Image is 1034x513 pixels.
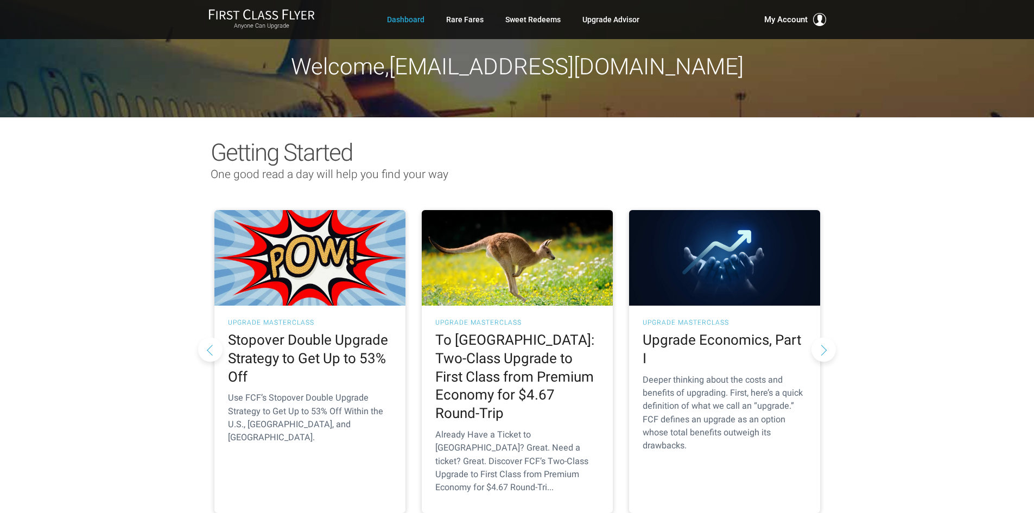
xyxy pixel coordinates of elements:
[208,22,315,30] small: Anyone Can Upgrade
[582,10,639,29] a: Upgrade Advisor
[422,210,613,513] a: UPGRADE MASTERCLASS To [GEOGRAPHIC_DATA]: Two-Class Upgrade to First Class from Premium Economy f...
[214,210,405,513] a: UPGRADE MASTERCLASS Stopover Double Upgrade Strategy to Get Up to 53% Off Use FCF’s Stopover Doub...
[764,13,808,26] span: My Account
[291,53,744,80] span: Welcome, [EMAIL_ADDRESS][DOMAIN_NAME]
[811,337,836,362] button: Next slide
[228,331,392,386] h2: Stopover Double Upgrade Strategy to Get Up to 53% Off
[764,13,826,26] button: My Account
[198,337,223,362] button: Previous slide
[643,373,807,453] p: Deeper thinking about the costs and benefits of upgrading. First, here’s a quick definition of wh...
[387,10,424,29] a: Dashboard
[228,319,392,326] h3: UPGRADE MASTERCLASS
[435,331,599,423] h2: To [GEOGRAPHIC_DATA]: Two-Class Upgrade to First Class from Premium Economy for $4.67 Round-Trip
[505,10,561,29] a: Sweet Redeems
[435,428,599,494] p: Already Have a Ticket to [GEOGRAPHIC_DATA]? Great. Need a ticket? Great. Discover FCF’s Two-Class...
[446,10,484,29] a: Rare Fares
[643,331,807,368] h2: Upgrade Economics, Part I
[211,138,352,167] span: Getting Started
[208,9,315,30] a: First Class FlyerAnyone Can Upgrade
[211,168,448,181] span: One good read a day will help you find your way
[228,391,392,444] p: Use FCF’s Stopover Double Upgrade Strategy to Get Up to 53% Off Within the U.S., [GEOGRAPHIC_DATA...
[208,9,315,20] img: First Class Flyer
[629,210,820,513] a: UPGRADE MASTERCLASS Upgrade Economics, Part I Deeper thinking about the costs and benefits of upg...
[643,319,807,326] h3: UPGRADE MASTERCLASS
[435,319,599,326] h3: UPGRADE MASTERCLASS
